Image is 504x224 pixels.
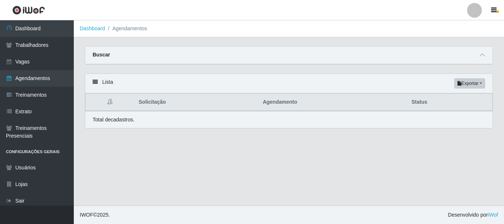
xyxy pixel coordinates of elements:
[74,20,504,37] nav: breadcrumb
[93,52,110,58] strong: Buscar
[488,212,498,218] a: iWof
[105,25,147,32] li: Agendamentos
[134,94,258,111] th: Solicitação
[85,74,493,93] div: Lista
[454,78,485,89] button: Exportar
[12,6,45,15] img: CoreUI Logo
[448,211,498,219] span: Desenvolvido por
[258,94,407,111] th: Agendamento
[80,211,110,219] span: © 2025 .
[407,94,492,111] th: Status
[80,25,105,31] a: Dashboard
[80,212,93,218] span: IWOF
[93,116,135,124] p: Total de cadastros.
